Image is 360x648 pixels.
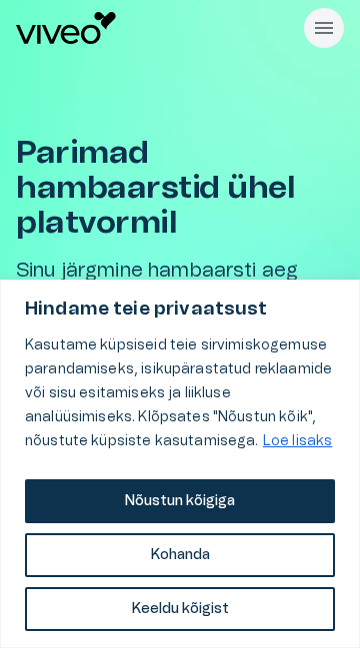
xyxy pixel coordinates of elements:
[16,12,116,44] img: Viveo logo
[25,533,335,577] button: Kohanda
[25,587,335,631] button: Keeldu kõigist
[16,136,344,242] h1: Parimad hambaarstid ühel platvormil
[16,12,296,44] a: Navigate to homepage
[25,333,335,453] p: Kasutame küpsiseid teie sirvimiskogemuse parandamiseks, isikupärastatud reklaamide või sisu esita...
[1,298,359,322] p: Hindame teie privaatsust
[304,8,344,48] button: Rippmenüü nähtavus
[25,479,335,523] button: Nõustun kõigiga
[262,433,334,449] a: Loe lisaks
[16,258,344,363] h5: Sinu järgmine hambaarsti aeg juhtivatelt hambaravipakkujatelt [GEOGRAPHIC_DATA] on [PERSON_NAME] ...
